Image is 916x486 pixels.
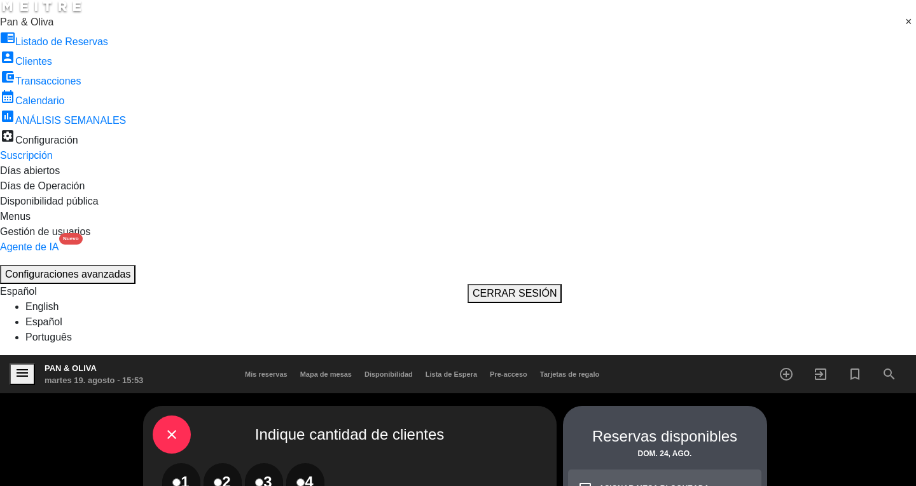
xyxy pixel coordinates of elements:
[563,425,767,448] div: Reservas disponibles
[563,448,767,459] div: dom. 24, ago.
[779,367,794,382] i: add_circle_outline
[534,370,606,378] span: Tarjetas de regalo
[45,362,143,375] div: Pan & Oliva
[419,370,483,378] span: Lista de Espera
[164,427,179,442] i: close
[882,367,897,382] i: search
[905,15,916,30] span: Clear all
[25,316,62,327] a: Español
[25,332,72,342] a: Português
[153,415,547,454] div: Indique cantidad de clientes
[358,370,419,378] span: Disponibilidad
[813,367,828,382] i: exit_to_app
[847,367,863,382] i: turned_in_not
[15,365,30,381] i: menu
[294,370,358,378] span: Mapa de mesas
[45,374,143,387] div: martes 19. agosto - 15:53
[59,233,82,245] div: Nuevo
[25,301,59,312] a: English
[10,363,35,386] button: menu
[239,370,294,378] span: Mis reservas
[483,370,534,378] span: Pre-acceso
[468,284,562,303] button: CERRAR SESIÓN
